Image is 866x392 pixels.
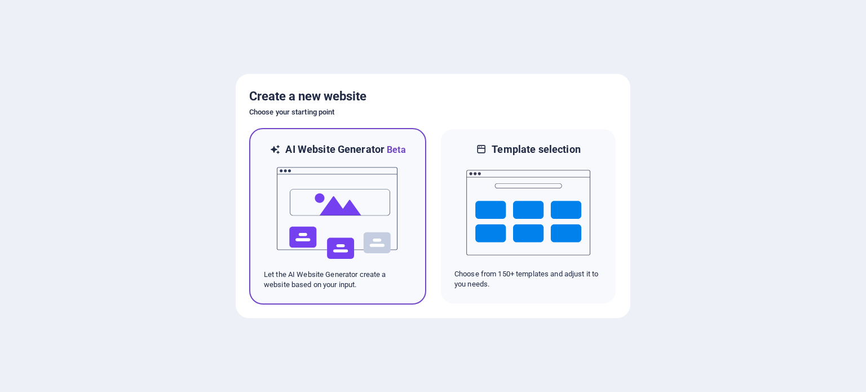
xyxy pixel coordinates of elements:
h6: AI Website Generator [285,143,405,157]
img: ai [276,157,400,270]
div: Template selectionChoose from 150+ templates and adjust it to you needs. [440,128,617,305]
p: Choose from 150+ templates and adjust it to you needs. [454,269,602,289]
div: AI Website GeneratorBetaaiLet the AI Website Generator create a website based on your input. [249,128,426,305]
h5: Create a new website [249,87,617,105]
h6: Choose your starting point [249,105,617,119]
h6: Template selection [492,143,580,156]
p: Let the AI Website Generator create a website based on your input. [264,270,412,290]
span: Beta [385,144,406,155]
